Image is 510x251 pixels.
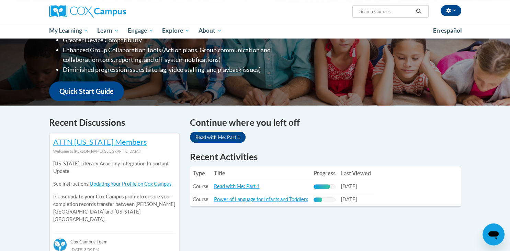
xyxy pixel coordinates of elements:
h4: Recent Discussions [49,116,180,129]
h1: Recent Activities [190,151,461,163]
span: Course [193,196,208,202]
input: Search Courses [359,7,413,15]
p: See instructions: [53,180,175,188]
div: Progress, % [314,184,330,189]
li: Diminished progression issues (site lag, video stalling, and playback issues) [63,65,298,75]
a: Read with Me: Part 1 [214,183,260,189]
span: Course [193,183,208,189]
iframe: Button to launch messaging window [483,223,505,245]
a: En español [429,23,466,38]
a: Power of Language for Infants and Toddlers [214,196,308,202]
h4: Continue where you left off [190,116,461,129]
a: Explore [158,23,194,39]
div: Progress, % [314,197,322,202]
li: Enhanced Group Collaboration Tools (Action plans, Group communication and collaboration tools, re... [63,45,298,65]
button: Account Settings [441,5,461,16]
th: Last Viewed [338,166,374,180]
span: About [199,26,222,35]
th: Title [211,166,311,180]
span: Engage [128,26,154,35]
div: Welcome to [PERSON_NAME][GEOGRAPHIC_DATA]! [53,148,175,155]
b: update your Cox Campus profile [68,194,139,199]
a: Updating Your Profile on Cox Campus [90,181,171,187]
button: Search [413,7,424,15]
span: [DATE] [341,196,357,202]
th: Progress [311,166,338,180]
a: ATTN [US_STATE] Members [53,137,147,146]
div: Main menu [39,23,472,39]
th: Type [190,166,211,180]
span: Explore [162,26,190,35]
a: About [194,23,226,39]
li: Greater Device Compatibility [63,35,298,45]
img: Cox Campus [49,5,126,18]
a: My Learning [45,23,93,39]
div: Cox Campus Team [53,233,175,245]
span: Learn [97,26,119,35]
a: Quick Start Guide [49,81,124,101]
span: En español [433,27,462,34]
a: Learn [93,23,123,39]
div: Please to ensure your completion records transfer between [PERSON_NAME][GEOGRAPHIC_DATA] and [US_... [53,155,175,228]
a: Read with Me: Part 1 [190,132,246,143]
a: Cox Campus [49,5,180,18]
span: My Learning [49,26,88,35]
a: Engage [123,23,158,39]
span: [DATE] [341,183,357,189]
p: [US_STATE] Literacy Academy Integration Important Update [53,160,175,175]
